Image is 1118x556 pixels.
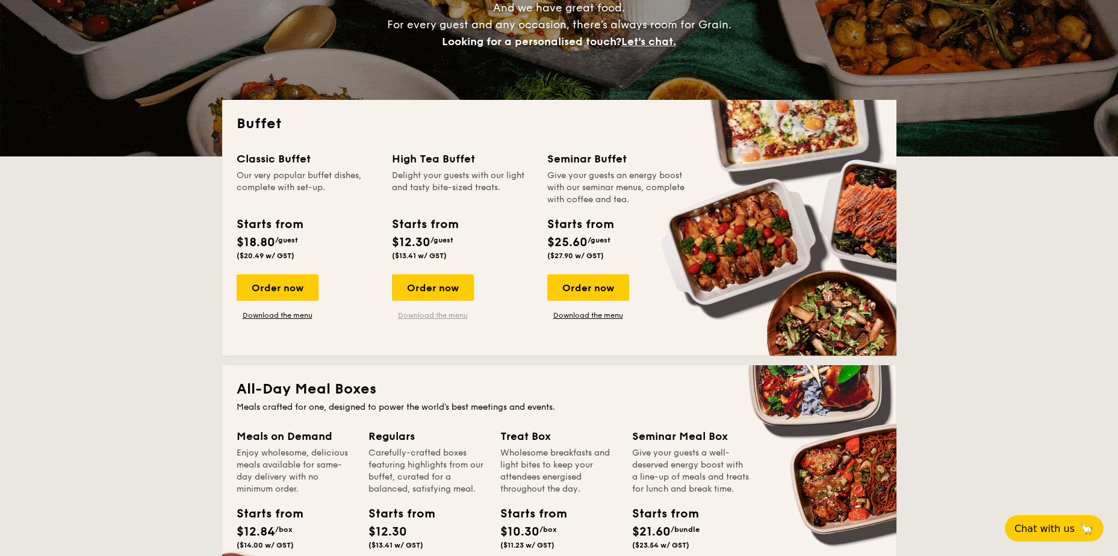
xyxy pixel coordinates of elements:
div: Order now [237,274,318,301]
span: Chat with us [1014,523,1075,534]
div: Meals on Demand [237,428,354,445]
div: Carefully-crafted boxes featuring highlights from our buffet, curated for a balanced, satisfying ... [368,447,486,495]
span: ($11.23 w/ GST) [500,541,554,549]
div: Seminar Meal Box [632,428,750,445]
div: High Tea Buffet [392,150,533,167]
div: Starts from [368,505,423,523]
div: Treat Box [500,428,618,445]
span: ($14.00 w/ GST) [237,541,294,549]
span: $18.80 [237,235,275,250]
span: $12.30 [392,235,430,250]
div: Enjoy wholesome, delicious meals available for same-day delivery with no minimum order. [237,447,354,495]
div: Starts from [547,215,613,233]
div: Starts from [392,215,458,233]
a: Download the menu [237,310,318,320]
div: Starts from [632,505,686,523]
a: Download the menu [392,310,474,320]
span: /box [275,525,293,534]
h2: Buffet [237,114,882,134]
span: $12.30 [368,525,407,539]
a: Download the menu [547,310,629,320]
div: Delight your guests with our light and tasty bite-sized treats. [392,170,533,206]
div: Regulars [368,428,486,445]
div: Give your guests an energy boost with our seminar menus, complete with coffee and tea. [547,170,688,206]
div: Give your guests a well-deserved energy boost with a line-up of meals and treats for lunch and br... [632,447,750,495]
button: Chat with us🦙 [1005,515,1104,542]
span: $10.30 [500,525,539,539]
span: 🦙 [1079,522,1094,536]
div: Seminar Buffet [547,150,688,167]
span: /box [539,525,557,534]
span: ($23.54 w/ GST) [632,541,689,549]
span: $25.60 [547,235,588,250]
span: $21.60 [632,525,671,539]
div: Starts from [237,505,291,523]
span: /guest [588,236,610,244]
span: $12.84 [237,525,275,539]
div: Order now [547,274,629,301]
span: ($13.41 w/ GST) [392,252,447,260]
div: Wholesome breakfasts and light bites to keep your attendees energised throughout the day. [500,447,618,495]
div: Classic Buffet [237,150,377,167]
div: Our very popular buffet dishes, complete with set-up. [237,170,377,206]
div: Meals crafted for one, designed to power the world's best meetings and events. [237,401,882,413]
span: /bundle [671,525,700,534]
span: /guest [430,236,453,244]
span: ($27.90 w/ GST) [547,252,604,260]
div: Starts from [237,215,302,233]
div: Order now [392,274,474,301]
h2: All-Day Meal Boxes [237,380,882,399]
span: ($13.41 w/ GST) [368,541,423,549]
span: Let's chat. [621,35,676,48]
span: ($20.49 w/ GST) [237,252,294,260]
span: /guest [275,236,298,244]
div: Starts from [500,505,554,523]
